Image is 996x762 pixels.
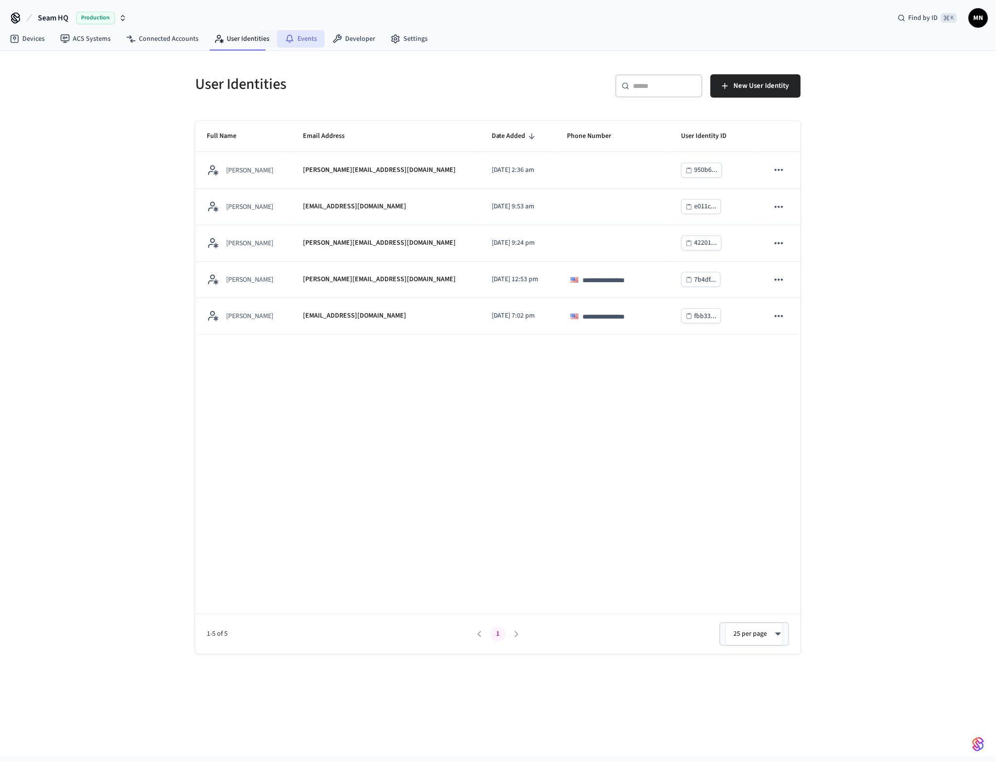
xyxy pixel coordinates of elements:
a: Connected Accounts [118,30,206,48]
p: [PERSON_NAME] [226,166,273,175]
p: [DATE] 12:53 pm [492,274,544,285]
span: Seam HQ [38,12,68,24]
a: Settings [383,30,435,48]
div: 42201... [695,237,717,249]
p: [DATE] 2:36 am [492,165,544,175]
span: Find by ID [909,13,938,23]
div: Find by ID⌘ K [890,9,965,27]
button: page 1 [490,627,506,642]
div: e011c... [695,201,717,213]
button: 42201... [681,236,722,251]
p: [PERSON_NAME][EMAIL_ADDRESS][DOMAIN_NAME] [303,165,456,175]
p: [EMAIL_ADDRESS][DOMAIN_NAME] [303,202,406,212]
span: Email Address [303,129,357,144]
div: United States: + 1 [567,308,585,324]
span: Full Name [207,129,249,144]
span: Date Added [492,129,538,144]
button: fbb33... [681,308,721,323]
table: sticky table [195,121,801,335]
nav: pagination navigation [470,627,526,642]
button: 950b6... [681,163,722,178]
p: [DATE] 9:24 pm [492,238,544,248]
a: ACS Systems [52,30,118,48]
div: 950b6... [695,164,718,176]
p: [PERSON_NAME] [226,275,273,285]
button: e011c... [681,199,721,214]
p: [PERSON_NAME] [226,238,273,248]
span: Production [76,12,115,24]
p: [PERSON_NAME][EMAIL_ADDRESS][DOMAIN_NAME] [303,274,456,285]
p: [PERSON_NAME] [226,202,273,212]
a: Devices [2,30,52,48]
button: MN [969,8,988,28]
div: 25 per page [726,623,783,646]
button: New User Identity [711,74,801,98]
span: New User Identity [734,80,789,92]
span: MN [970,9,987,27]
button: 7b4df... [681,272,721,287]
span: 1-5 of 5 [207,629,470,640]
span: ⌘ K [941,13,957,23]
div: fbb33... [695,310,717,322]
p: [PERSON_NAME][EMAIL_ADDRESS][DOMAIN_NAME] [303,238,456,248]
h5: User Identities [195,74,492,94]
span: Phone Number [567,129,624,144]
p: [PERSON_NAME] [226,311,273,321]
div: United States: + 1 [567,272,585,288]
img: SeamLogoGradient.69752ec5.svg [973,737,984,752]
a: Developer [325,30,383,48]
p: [DATE] 7:02 pm [492,311,544,321]
div: 7b4df... [695,274,716,286]
span: User Identity ID [681,129,740,144]
p: [EMAIL_ADDRESS][DOMAIN_NAME] [303,311,406,321]
a: User Identities [206,30,277,48]
a: Events [277,30,325,48]
p: [DATE] 9:53 am [492,202,544,212]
